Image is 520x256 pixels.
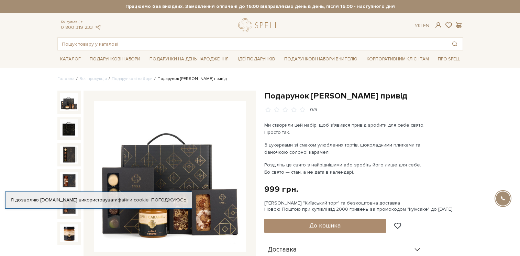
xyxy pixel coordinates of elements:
div: 999 грн. [264,184,298,195]
h1: Подарунок [PERSON_NAME] привід [264,91,463,101]
p: Розділіть це свято з найріднішими або зробіть його лише для себе. Бо свято — стан, а не дата в ка... [264,161,425,176]
div: Ук [415,23,429,29]
p: З цукерками зі смаком улюблених тортів, шоколадними плитками та баночкою солоної карамелі. [264,141,425,156]
span: Консультація: [61,20,101,24]
a: Подарункові набори [112,76,153,81]
a: Корпоративним клієнтам [364,54,432,65]
li: Подарунок [PERSON_NAME] привід [153,76,226,82]
div: [PERSON_NAME] "Київський торт" та безкоштовна доставка Новою Поштою при купівлі від 2000 гривень ... [264,200,463,212]
span: До кошика [309,222,341,229]
button: Пошук товару у каталозі [447,38,463,50]
a: Подарункові набори Вчителю [281,53,360,65]
a: Подарунки на День народження [147,54,231,65]
a: Вся продукція [79,76,107,81]
span: Доставка [268,247,297,253]
a: logo [238,18,281,32]
strong: Працюємо без вихідних. Замовлення оплачені до 16:00 відправляємо день в день, після 16:00 - насту... [57,3,463,10]
a: Погоджуюсь [151,197,186,203]
a: Подарункові набори [87,54,143,65]
a: telegram [95,24,101,30]
img: Подарунок Солодкий привід [60,146,78,163]
img: Подарунок Солодкий привід [60,224,78,242]
a: Про Spell [435,54,463,65]
a: Каталог [57,54,84,65]
div: 0/5 [310,107,317,113]
a: файли cookie [118,197,149,203]
a: En [423,23,429,28]
img: Подарунок Солодкий привід [94,101,246,253]
p: Ми створили цей набір, щоб зʼявився привід зробити для себе свято. Просто так. [264,121,425,136]
img: Подарунок Солодкий привід [60,93,78,111]
img: Подарунок Солодкий привід [60,172,78,190]
a: Головна [57,76,75,81]
button: До кошика [264,219,386,233]
div: Я дозволяю [DOMAIN_NAME] використовувати [5,197,192,203]
a: Ідеї подарунків [235,54,278,65]
a: 0 800 319 233 [61,24,93,30]
img: Подарунок Солодкий привід [60,119,78,137]
span: | [421,23,422,28]
input: Пошук товару у каталозі [58,38,447,50]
